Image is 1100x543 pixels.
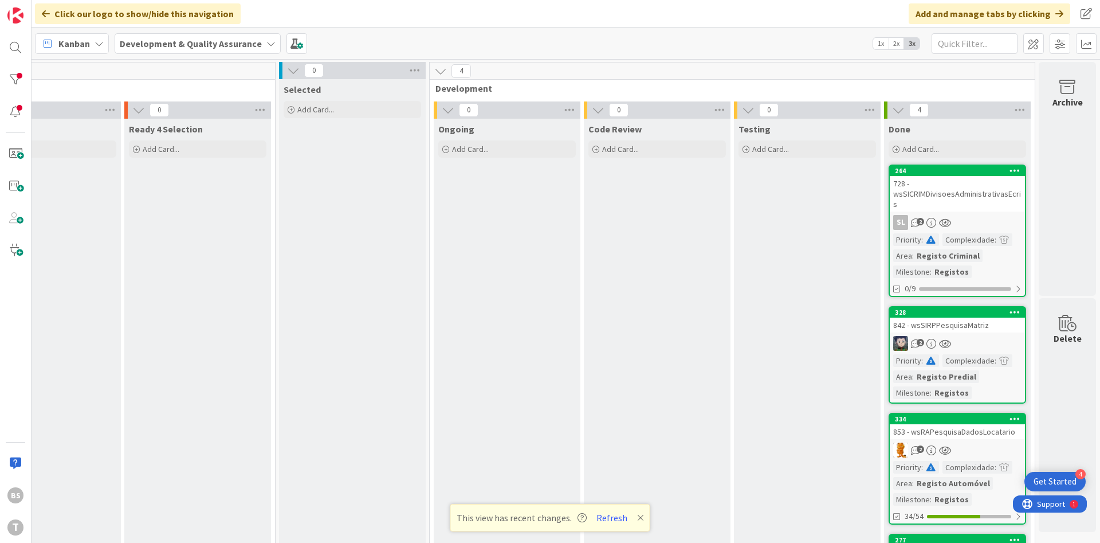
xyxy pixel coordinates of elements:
img: LS [893,336,908,351]
div: Add and manage tabs by clicking [909,3,1070,24]
div: Milestone [893,265,930,278]
span: Kanban [58,37,90,50]
span: : [921,233,923,246]
span: : [995,354,996,367]
span: : [921,354,923,367]
div: Registos [932,265,972,278]
div: 328842 - wsSIRPPesquisaMatriz [890,307,1025,333]
div: Archive [1052,95,1083,109]
a: 334853 - wsRAPesquisaDadosLocatarioRLPriority:Complexidade:Area:Registo AutomóvelMilestone:Regist... [889,413,1026,525]
span: Done [889,123,910,135]
a: 264728 - wsSICRIMDivisoesAdministrativasEcrisSLPriority:Complexidade:Area:Registo CriminalMilesto... [889,165,1026,297]
div: 4 [1075,469,1086,479]
span: 0/9 [905,283,916,295]
div: T [7,519,23,536]
span: Testing [738,123,771,135]
div: Area [893,249,912,262]
span: 2 [917,446,924,453]
span: 0 [609,103,628,117]
div: 264728 - wsSICRIMDivisoesAdministrativasEcris [890,166,1025,212]
img: Visit kanbanzone.com [7,7,23,24]
span: Add Card... [752,144,789,154]
div: RL [890,443,1025,458]
span: Ongoing [438,123,474,135]
div: 334853 - wsRAPesquisaDadosLocatario [890,414,1025,439]
div: Milestone [893,493,930,506]
span: 0 [304,64,324,77]
div: Priority [893,354,921,367]
span: 1x [873,38,889,49]
div: SL [893,215,908,230]
div: Registo Criminal [914,249,983,262]
div: Priority [893,461,921,474]
span: : [995,233,996,246]
span: 0 [759,103,779,117]
div: 728 - wsSICRIMDivisoesAdministrativasEcris [890,176,1025,212]
span: 34/54 [905,510,924,522]
div: LS [890,336,1025,351]
div: 328 [895,308,1025,317]
span: Development [435,83,1020,94]
span: 2 [917,218,924,225]
span: 3x [904,38,920,49]
span: Add Card... [297,104,334,115]
span: Add Card... [143,144,179,154]
div: SL [890,215,1025,230]
span: Add Card... [902,144,939,154]
span: : [921,461,923,474]
span: : [912,477,914,490]
div: Area [893,370,912,383]
div: Priority [893,233,921,246]
div: Registos [932,386,972,399]
span: : [995,461,996,474]
span: : [912,370,914,383]
span: 2 [917,339,924,346]
div: Registo Automóvel [914,477,993,490]
span: Add Card... [602,144,639,154]
span: 4 [909,103,929,117]
span: : [930,265,932,278]
div: Open Get Started checklist, remaining modules: 4 [1024,472,1086,491]
div: Get Started [1034,476,1077,487]
div: Complexidade [942,354,995,367]
b: Development & Quality Assurance [120,38,262,49]
input: Quick Filter... [932,33,1017,54]
span: : [930,493,932,506]
span: Ready 4 Selection [129,123,203,135]
div: Complexidade [942,233,995,246]
div: 334 [895,415,1025,423]
span: Add Card... [452,144,489,154]
div: BS [7,487,23,503]
div: 264 [895,167,1025,175]
span: 0 [459,103,478,117]
div: 1 [60,5,62,14]
span: : [912,249,914,262]
div: 328 [890,307,1025,318]
div: Click our logo to show/hide this navigation [35,3,241,24]
span: Support [24,2,52,15]
span: 0 [150,103,169,117]
span: 4 [451,64,471,78]
div: 264 [890,166,1025,176]
div: 853 - wsRAPesquisaDadosLocatario [890,424,1025,439]
span: Code Review [588,123,642,135]
div: Registos [932,493,972,506]
div: Area [893,477,912,490]
span: : [930,386,932,399]
img: RL [893,443,908,458]
div: Delete [1054,331,1082,345]
a: 328842 - wsSIRPPesquisaMatrizLSPriority:Complexidade:Area:Registo PredialMilestone:Registos [889,306,1026,404]
span: This view has recent changes. [457,511,587,525]
div: 334 [890,414,1025,424]
span: Selected [284,84,321,95]
span: 2x [889,38,904,49]
div: Milestone [893,386,930,399]
div: Complexidade [942,461,995,474]
div: Registo Predial [914,370,979,383]
button: Refresh [592,510,631,525]
div: 842 - wsSIRPPesquisaMatriz [890,318,1025,333]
